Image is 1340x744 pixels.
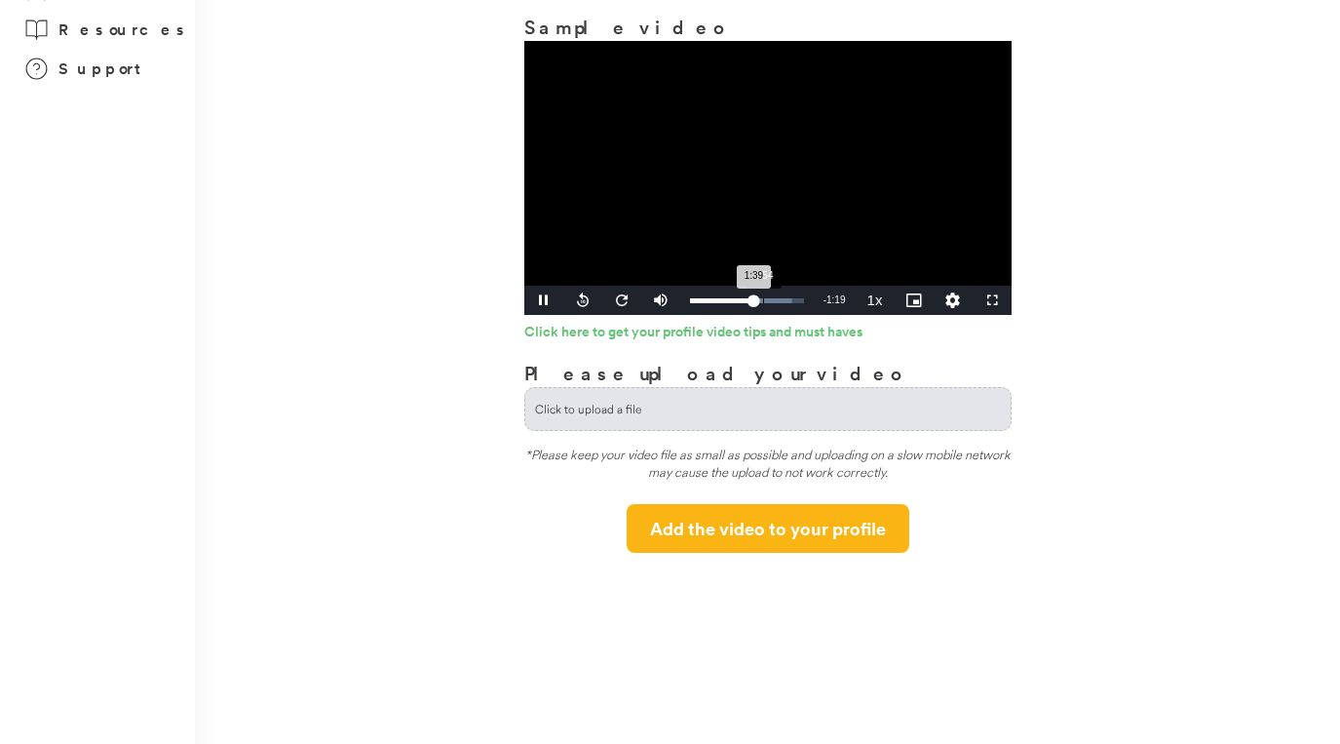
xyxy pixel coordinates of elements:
[58,57,150,81] h3: Support
[823,294,826,305] span: -
[524,446,1012,489] div: *Please keep your video file as small as possible and uploading on a slow mobile network may caus...
[826,294,845,305] span: 1:19
[524,13,1012,41] h3: Sample video
[627,504,909,553] button: Add the video to your profile
[524,41,1012,315] div: Video Player
[58,18,190,42] h3: Resources
[690,298,804,303] div: Progress Bar
[524,359,909,387] h3: Please upload your video
[524,325,1012,344] a: Click here to get your profile video tips and must haves
[934,286,973,315] div: Quality Levels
